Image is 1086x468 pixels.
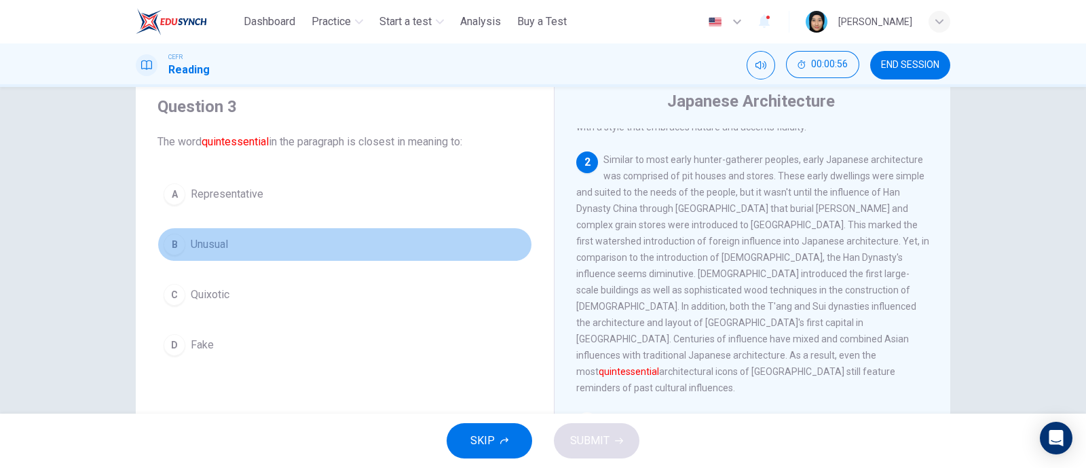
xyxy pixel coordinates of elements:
div: [PERSON_NAME] [838,14,912,30]
button: CQuixotic [157,278,532,312]
span: Fake [191,337,214,353]
div: B [164,234,185,255]
h4: Japanese Architecture [667,90,835,112]
span: Buy a Test [517,14,567,30]
button: END SESSION [870,51,950,79]
a: ELTC logo [136,8,238,35]
span: Start a test [379,14,432,30]
span: END SESSION [881,60,939,71]
span: SKIP [470,431,495,450]
span: Similar to most early hunter-gatherer peoples, early Japanese architecture was comprised of pit h... [576,154,929,393]
span: Representative [191,186,263,202]
font: quintessential [202,135,269,148]
span: 00:00:56 [811,59,848,70]
img: en [707,17,724,27]
button: Start a test [374,10,449,34]
button: Buy a Test [512,10,572,34]
span: CEFR [168,52,183,62]
span: Dashboard [244,14,295,30]
div: Mute [747,51,775,79]
font: quintessential [599,366,659,377]
button: SKIP [447,423,532,458]
button: DFake [157,328,532,362]
button: Dashboard [238,10,301,34]
button: Analysis [455,10,506,34]
span: Analysis [460,14,501,30]
span: Quixotic [191,287,229,303]
button: ARepresentative [157,177,532,211]
button: BUnusual [157,228,532,262]
span: Practice [312,14,351,30]
div: 2 [576,151,598,173]
h4: Question 3 [157,96,532,118]
h1: Reading [168,62,210,78]
div: A [164,183,185,205]
div: C [164,284,185,306]
div: Open Intercom Messenger [1040,422,1072,454]
div: D [164,334,185,356]
div: Hide [786,51,859,79]
img: ELTC logo [136,8,207,35]
span: The word in the paragraph is closest in meaning to: [157,134,532,150]
button: 00:00:56 [786,51,859,78]
span: Unusual [191,236,228,253]
div: 3 [576,412,598,434]
button: Practice [306,10,369,34]
img: Profile picture [806,11,827,33]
